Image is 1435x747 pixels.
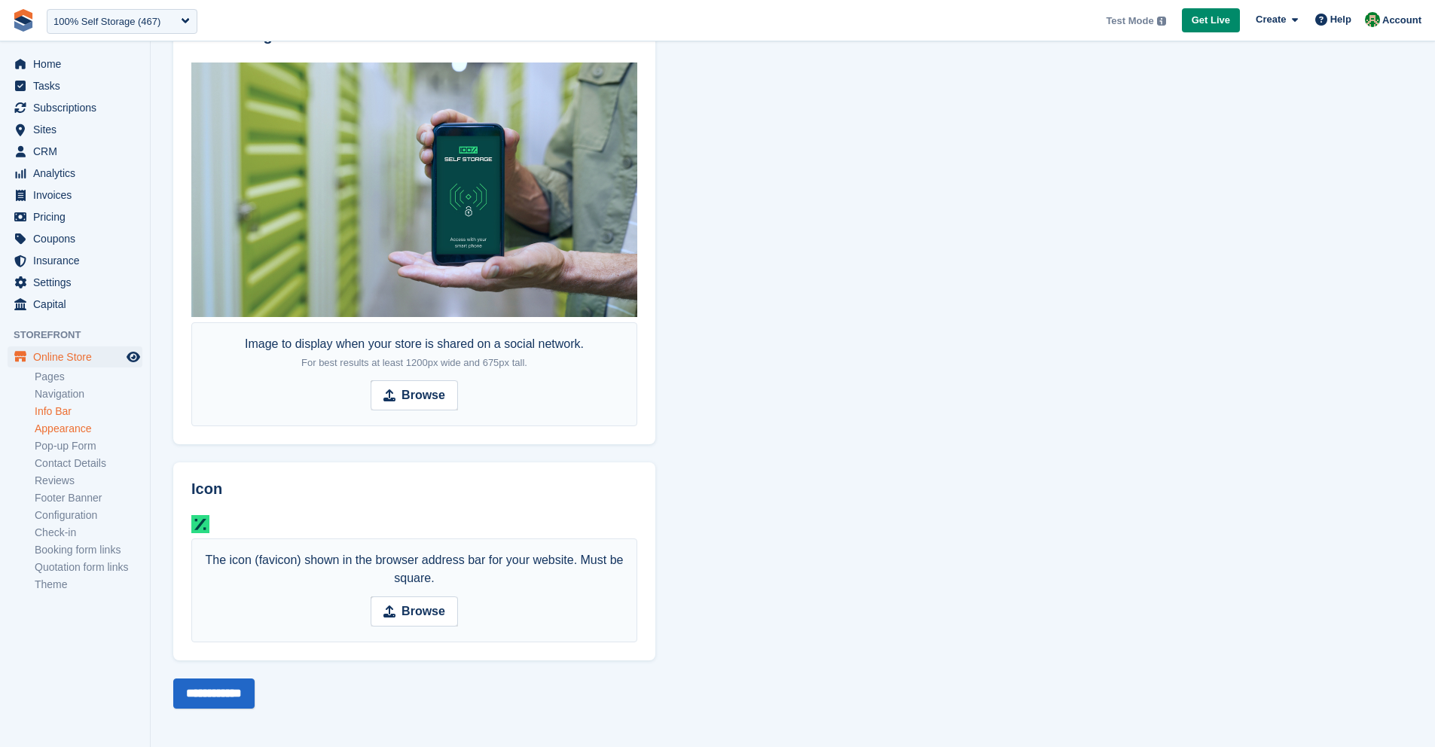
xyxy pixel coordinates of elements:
a: Configuration [35,508,142,523]
a: menu [8,184,142,206]
img: Mark Dawson [1365,12,1380,27]
a: menu [8,141,142,162]
a: menu [8,346,142,367]
a: Contact Details [35,456,142,471]
strong: Browse [401,386,445,404]
span: Test Mode [1106,14,1153,29]
span: Sites [33,119,124,140]
div: 100% Self Storage (467) [53,14,160,29]
span: For best results at least 1200px wide and 675px tall. [301,357,527,368]
a: Pages [35,370,142,384]
a: Quotation form links [35,560,142,575]
span: Pricing [33,206,124,227]
a: Navigation [35,387,142,401]
span: Capital [33,294,124,315]
span: Coupons [33,228,124,249]
img: stora-icon-8386f47178a22dfd0bd8f6a31ec36ba5ce8667c1dd55bd0f319d3a0aa187defe.svg [12,9,35,32]
a: menu [8,206,142,227]
span: Invoices [33,184,124,206]
a: Booking form links [35,543,142,557]
span: Home [33,53,124,75]
span: Insurance [33,250,124,271]
a: Get Live [1182,8,1240,33]
div: Image to display when your store is shared on a social network. [245,335,584,371]
a: Pop-up Form [35,439,142,453]
a: menu [8,53,142,75]
a: Preview store [124,348,142,366]
img: icon-info-grey-7440780725fd019a000dd9b08b2336e03edf1995a4989e88bcd33f0948082b44.svg [1157,17,1166,26]
a: Info Bar [35,404,142,419]
a: menu [8,119,142,140]
span: Tasks [33,75,124,96]
span: Create [1256,12,1286,27]
span: Settings [33,272,124,293]
a: menu [8,75,142,96]
a: Theme [35,578,142,592]
div: The icon (favicon) shown in the browser address bar for your website. Must be square. [200,551,629,587]
a: menu [8,163,142,184]
span: Online Store [33,346,124,367]
a: menu [8,250,142,271]
a: Reviews [35,474,142,488]
a: Check-in [35,526,142,540]
h2: Icon [191,480,637,498]
strong: Browse [401,602,445,620]
img: main-img-social.jpg [191,63,637,317]
input: Browse [371,596,458,627]
a: menu [8,228,142,249]
a: Appearance [35,422,142,436]
a: menu [8,272,142,293]
span: Help [1330,12,1351,27]
a: Footer Banner [35,491,142,505]
span: Get Live [1192,13,1230,28]
input: Browse [371,380,458,410]
span: CRM [33,141,124,162]
a: menu [8,294,142,315]
span: Subscriptions [33,97,124,118]
a: menu [8,97,142,118]
span: Account [1382,13,1421,28]
span: Analytics [33,163,124,184]
span: Storefront [14,328,150,343]
img: favicon.png [191,515,209,533]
